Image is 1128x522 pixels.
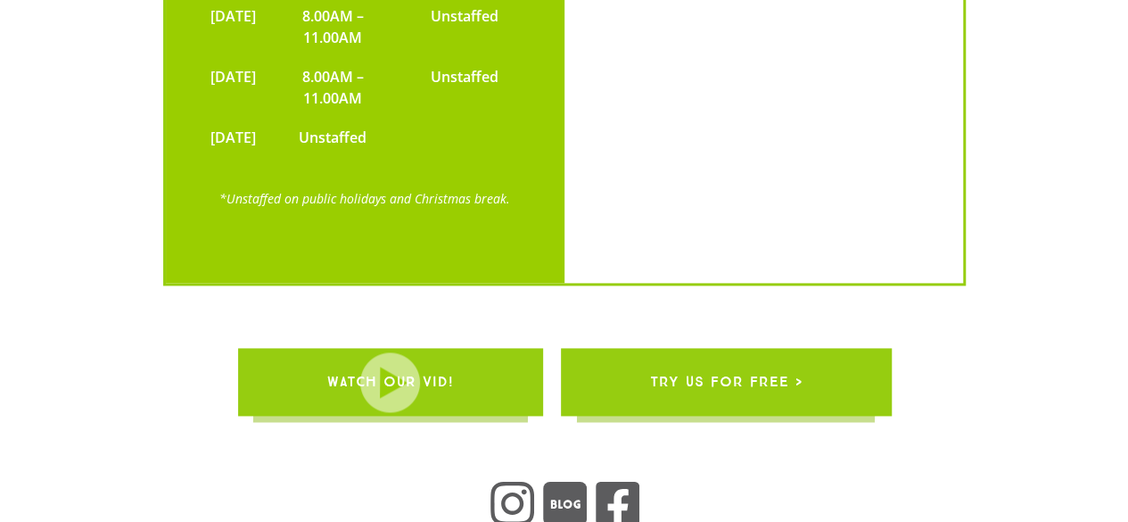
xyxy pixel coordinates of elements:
span: try us for free > [649,357,802,407]
td: 8.00AM – 11.00AM [265,57,401,118]
td: [DATE] [202,118,265,157]
a: WATCH OUR VID! [237,348,542,416]
td: [DATE] [202,57,265,118]
a: *Unstaffed on public holidays and Christmas break. [219,190,510,207]
span: WATCH OUR VID! [326,357,453,407]
td: Unstaffed [265,118,401,157]
a: try us for free > [560,348,891,416]
td: Unstaffed [400,57,528,118]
